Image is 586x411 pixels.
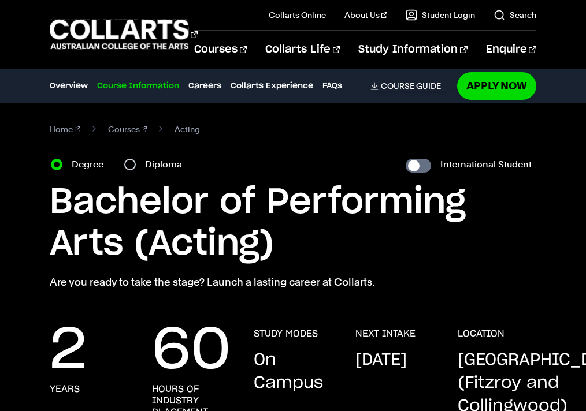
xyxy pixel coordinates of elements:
[458,328,505,339] h3: LOCATION
[457,72,536,99] a: Apply Now
[494,9,536,21] a: Search
[97,80,179,92] a: Course Information
[344,9,387,21] a: About Us
[440,156,532,173] label: International Student
[72,156,110,173] label: Degree
[108,121,147,137] a: Courses
[269,9,326,21] a: Collarts Online
[50,328,87,374] p: 2
[194,31,247,69] a: Courses
[50,80,88,92] a: Overview
[175,121,200,137] span: Acting
[152,328,231,374] p: 60
[355,328,416,339] h3: NEXT INTAKE
[50,18,165,51] div: Go to homepage
[188,80,221,92] a: Careers
[254,349,332,395] p: On Campus
[406,9,475,21] a: Student Login
[358,31,467,69] a: Study Information
[145,156,189,173] label: Diploma
[254,328,318,339] h3: STUDY MODES
[50,383,80,395] h3: years
[486,31,536,69] a: Enquire
[50,182,536,265] h1: Bachelor of Performing Arts (Acting)
[370,81,450,91] a: Course Guide
[231,80,313,92] a: Collarts Experience
[322,80,342,92] a: FAQs
[50,121,80,137] a: Home
[50,274,536,290] p: Are you ready to take the stage? Launch a lasting career at Collarts.
[355,349,407,372] p: [DATE]
[265,31,340,69] a: Collarts Life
